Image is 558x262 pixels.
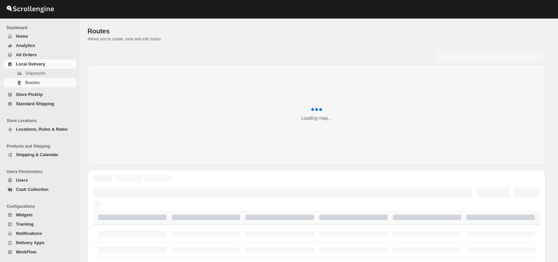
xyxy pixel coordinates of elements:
[25,71,45,76] span: Shipments
[4,247,76,257] button: WorkFlow
[25,80,40,85] span: Routes
[4,150,76,159] button: Shipping & Calendar
[301,115,332,121] div: Loading map...
[16,212,32,217] span: Widgets
[16,249,36,254] span: WorkFlow
[4,238,76,247] button: Delivery Apps
[88,36,545,42] p: Allows you to create, view and edit routes.
[16,240,44,245] span: Delivery Apps
[4,210,76,220] button: Widgets
[4,32,76,41] button: Home
[4,176,76,185] button: Users
[16,231,42,236] span: Notifications
[16,101,54,106] span: Standard Shipping
[4,50,76,60] button: All Orders
[7,144,76,149] span: Products and Shipping
[16,222,33,227] span: Tracking
[16,127,68,132] span: Locations, Rules & Rates
[4,125,76,134] button: Locations, Rules & Rates
[16,62,45,66] span: Local Delivery
[4,41,76,50] button: Analytics
[7,118,76,123] span: Store Locations
[88,27,110,35] span: Routes
[7,204,76,209] span: Configurations
[4,78,76,87] button: Routes
[4,229,76,238] button: Notifications
[16,92,43,97] span: Store PickUp
[16,52,37,57] span: All Orders
[16,178,28,183] span: Users
[16,152,58,157] span: Shipping & Calendar
[4,185,76,194] button: Cash Collection
[4,220,76,229] button: Tracking
[16,43,35,48] span: Analytics
[16,34,28,39] span: Home
[16,187,48,192] span: Cash Collection
[7,25,76,30] span: Dashboard
[4,69,76,78] button: Shipments
[7,169,76,174] span: Users Permissions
